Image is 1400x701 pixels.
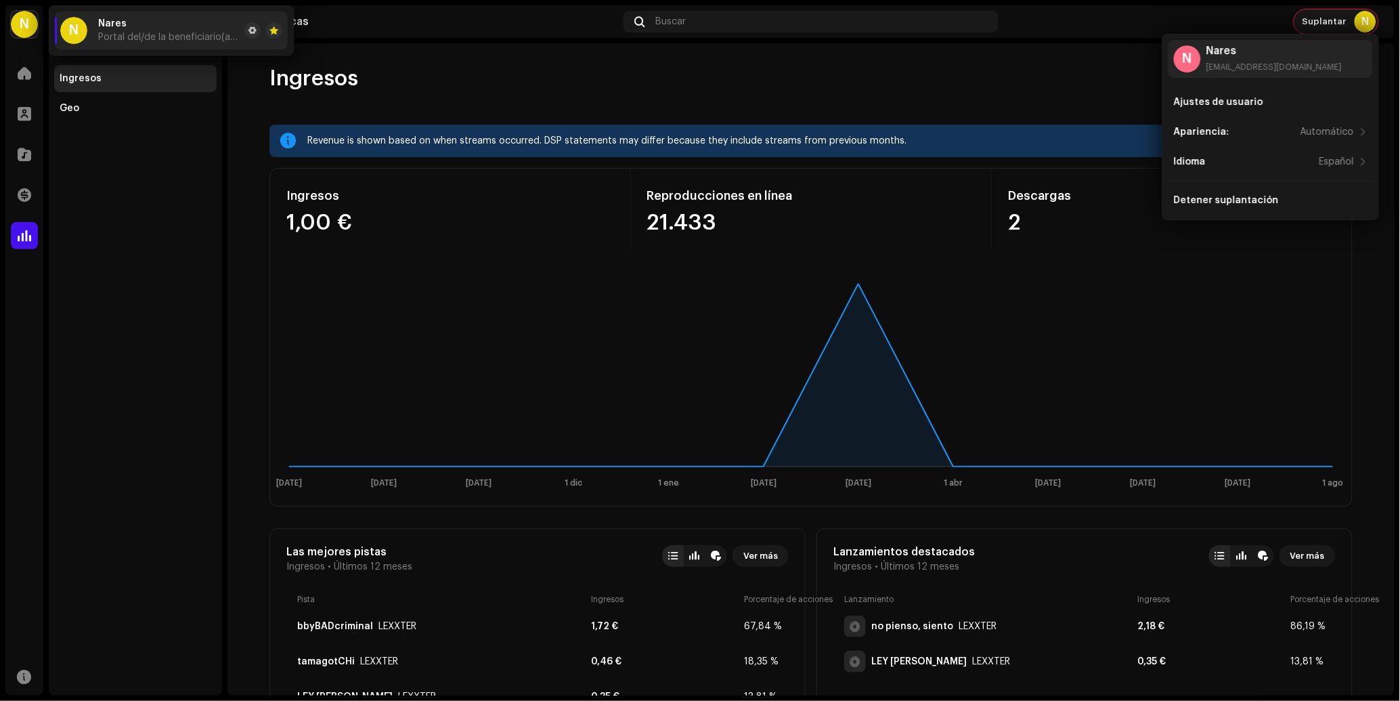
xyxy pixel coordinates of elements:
[881,561,959,572] span: Últimos 12 meses
[1035,479,1061,488] text: [DATE]
[286,545,412,559] div: Las mejores pistas
[466,479,491,488] text: [DATE]
[751,479,776,488] text: [DATE]
[1008,185,1336,207] div: Descargas
[98,32,239,43] span: Portal del/de la beneficiario(a) <Diskover Entertainment SL>
[244,16,618,27] div: Estadísticas
[744,656,778,667] div: 18,35 %
[655,16,686,27] span: Buscar
[1225,479,1251,488] text: [DATE]
[647,185,976,207] div: Reproducciones en línea
[871,621,953,632] div: no pienso, siento
[1174,97,1263,108] div: Ajustes de usuario
[565,479,583,487] text: 1 dic
[875,561,878,572] span: •
[972,656,1010,667] div: LEY DE MURPHY
[1174,45,1201,72] div: N
[98,18,127,29] span: Nares
[1290,543,1325,570] span: Ver más
[833,545,975,559] div: Lanzamientos destacados
[1206,62,1342,72] div: [EMAIL_ADDRESS][DOMAIN_NAME]
[959,621,997,632] div: no pienso, siento
[334,561,412,572] span: Últimos 12 meses
[1291,656,1325,667] div: 13,81 %
[286,185,614,207] div: Ingresos
[371,479,397,488] text: [DATE]
[591,621,739,632] div: 1,72 €
[1323,479,1344,487] text: 1 ago
[54,65,217,92] re-m-nav-item: Ingresos
[1008,212,1336,234] div: 2
[60,17,87,44] div: N
[658,479,679,487] text: 1 ene
[1138,594,1286,605] div: Ingresos
[846,479,871,488] text: [DATE]
[297,594,586,605] div: Pista
[60,73,102,84] div: Ingresos
[743,543,778,570] span: Ver más
[1168,89,1373,116] re-m-nav-item: Ajustes de usuario
[1355,11,1376,33] div: N
[307,133,1342,149] div: Revenue is shown based on when streams occurred. DSP statements may differ because they include s...
[833,561,872,572] span: Ingresos
[11,11,38,38] div: N
[1291,594,1325,605] div: Porcentaje de acciones
[286,212,614,234] div: 1,00 €
[1131,479,1156,488] text: [DATE]
[1168,187,1373,214] re-m-nav-item: Detener suplantación
[1291,621,1325,632] div: 86,19 %
[732,545,789,567] button: Ver más
[844,594,1133,605] div: Lanzamiento
[591,594,739,605] div: Ingresos
[60,103,79,114] div: Geo
[328,561,331,572] span: •
[1174,195,1279,206] div: Detener suplantación
[744,594,778,605] div: Porcentaje de acciones
[871,656,967,667] div: LEY DE MURPHY
[378,621,416,632] div: bbyBADcriminal
[1174,127,1229,137] div: Apariencia:
[1303,16,1347,27] span: Suplantar
[1300,127,1354,137] div: Automático
[269,65,358,92] span: Ingresos
[286,561,325,572] span: Ingresos
[1138,621,1286,632] div: 2,18 €
[1279,545,1336,567] button: Ver más
[944,479,963,487] text: 1 abr
[647,212,976,234] div: 21.433
[1168,119,1373,146] re-m-nav-item: Apariencia:
[744,621,778,632] div: 67,84 %
[54,95,217,122] re-m-nav-item: Geo
[591,656,739,667] div: 0,46 €
[276,479,302,488] text: [DATE]
[297,656,355,667] div: tamagotCHi
[360,656,398,667] div: tamagotCHi
[1206,45,1342,56] div: Nares
[1174,156,1206,167] div: Idioma
[1168,148,1373,175] re-m-nav-item: Idioma
[1319,156,1354,167] div: Español
[1138,656,1286,667] div: 0,35 €
[297,621,373,632] div: bbyBADcriminal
